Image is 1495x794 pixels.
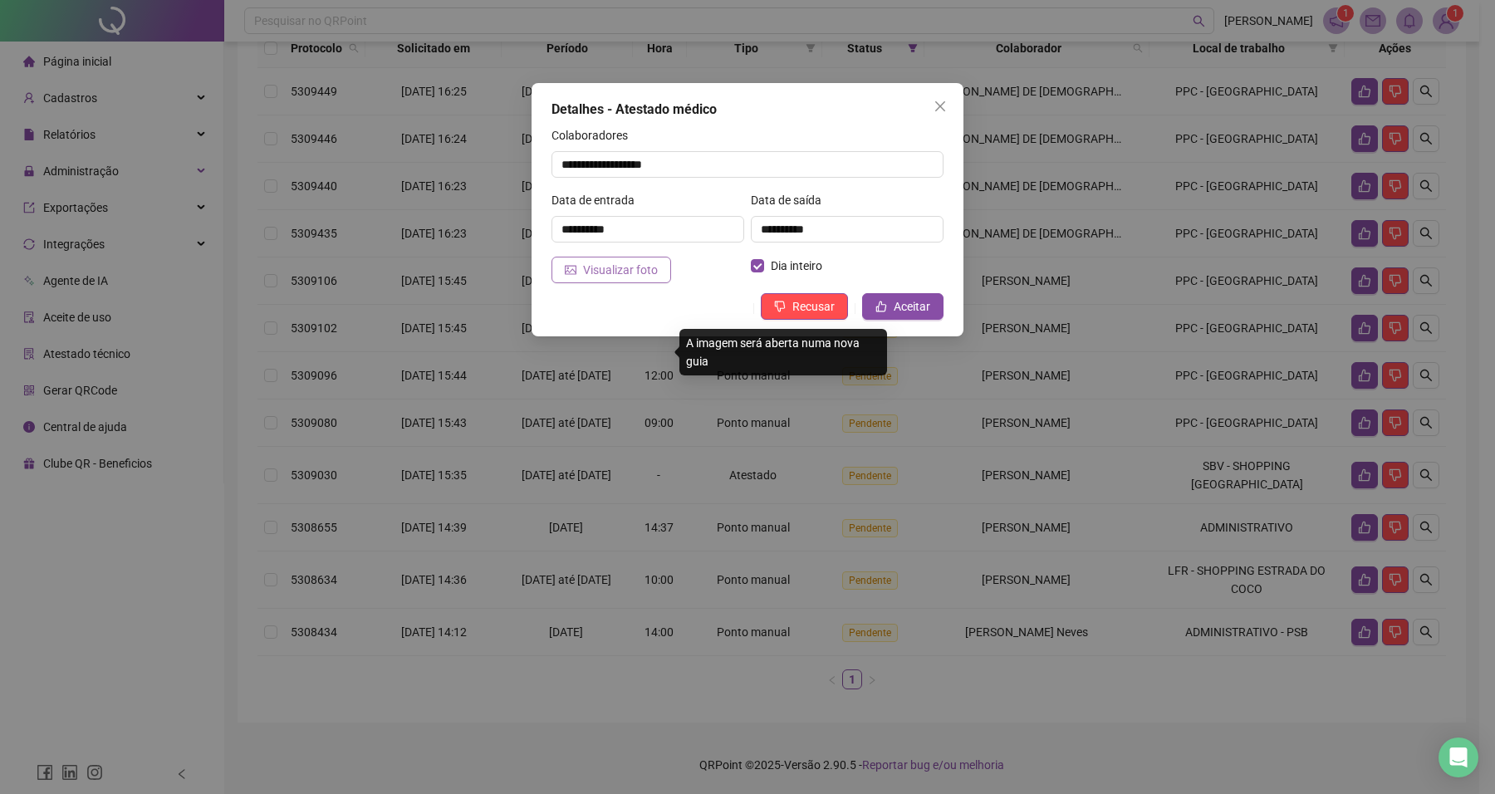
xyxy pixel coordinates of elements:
[751,191,832,209] label: Data de saída
[862,293,944,320] button: Aceitar
[761,293,848,320] button: Recusar
[551,126,639,145] label: Colaboradores
[774,301,786,312] span: dislike
[551,191,645,209] label: Data de entrada
[565,264,576,276] span: picture
[551,257,671,283] button: Visualizar foto
[934,100,947,113] span: close
[551,100,944,120] div: Detalhes - Atestado médico
[679,329,887,375] div: A imagem será aberta numa nova guia
[894,297,930,316] span: Aceitar
[583,261,658,279] span: Visualizar foto
[764,257,829,275] span: Dia inteiro
[792,297,835,316] span: Recusar
[927,93,953,120] button: Close
[1439,738,1478,777] div: Open Intercom Messenger
[875,301,887,312] span: like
